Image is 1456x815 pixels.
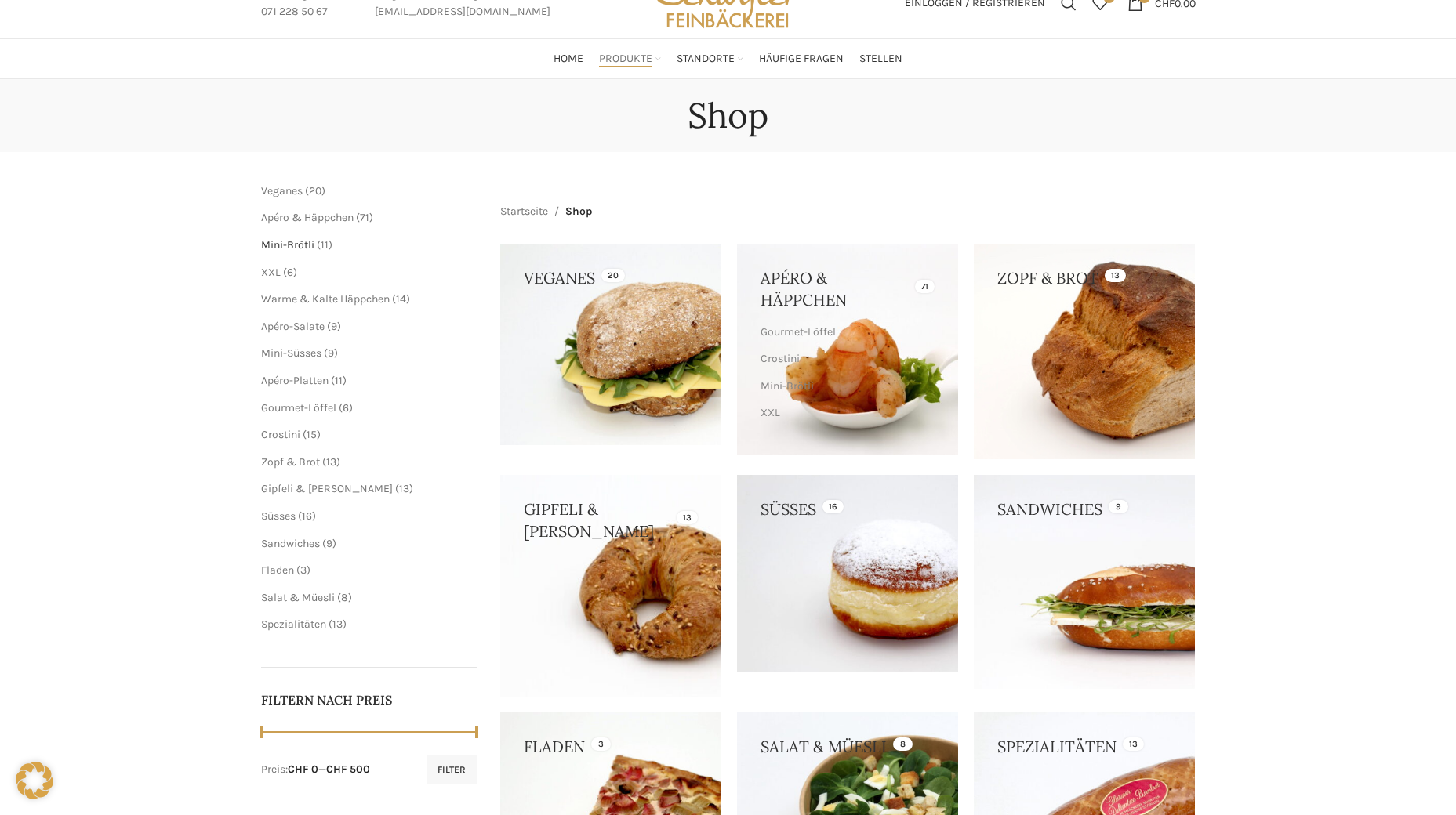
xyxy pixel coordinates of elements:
[287,266,293,279] span: 6
[261,211,354,224] a: Apéro & Häppchen
[554,43,583,74] a: Home
[261,266,281,279] a: XXL
[599,52,652,67] span: Produkte
[261,320,325,333] a: Apéro-Salate
[341,591,348,604] span: 8
[309,184,321,197] span: 20
[261,428,300,441] a: Crostini
[300,563,307,577] span: 3
[427,755,477,784] button: Filter
[326,455,336,469] span: 13
[326,762,370,776] span: CHF 500
[565,203,592,220] span: Shop
[328,346,334,360] span: 9
[326,537,332,550] span: 9
[688,95,768,136] h1: Shop
[261,238,314,252] a: Mini-Brötli
[761,426,931,453] a: Warme & Kalte Häppchen
[500,203,592,220] nav: Breadcrumb
[677,43,743,74] a: Standorte
[261,482,393,495] a: Gipfeli & [PERSON_NAME]
[261,762,370,777] div: Preis: —
[761,373,931,400] a: Mini-Brötli
[759,52,844,67] span: Häufige Fragen
[859,52,902,67] span: Stellen
[261,184,303,197] a: Veganes
[321,238,329,252] span: 11
[761,400,931,426] a: XXL
[599,43,661,74] a: Produkte
[332,618,343,631] span: 13
[261,537,320,550] a: Sandwiches
[288,762,318,776] span: CHF 0
[302,509,312,523] span: 16
[759,43,844,74] a: Häufige Fragen
[261,618,326,631] a: Spezialitäten
[253,43,1204,74] div: Main navigation
[261,292,390,306] a: Warme & Kalte Häppchen
[261,591,335,604] a: Salat & Müesli
[261,374,329,387] a: Apéro-Platten
[761,319,931,346] a: Gourmet-Löffel
[261,509,296,523] a: Süsses
[360,211,369,224] span: 71
[761,346,931,372] a: Crostini
[335,374,343,387] span: 11
[396,292,406,306] span: 14
[331,320,337,333] span: 9
[399,482,409,495] span: 13
[261,401,336,415] a: Gourmet-Löffel
[500,203,548,220] a: Startseite
[554,52,583,67] span: Home
[343,401,349,415] span: 6
[261,346,321,360] a: Mini-Süsses
[261,563,294,577] a: Fladen
[261,691,477,708] h5: Filtern nach Preis
[677,52,735,67] span: Standorte
[307,428,317,441] span: 15
[261,455,320,469] a: Zopf & Brot
[859,43,902,74] a: Stellen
